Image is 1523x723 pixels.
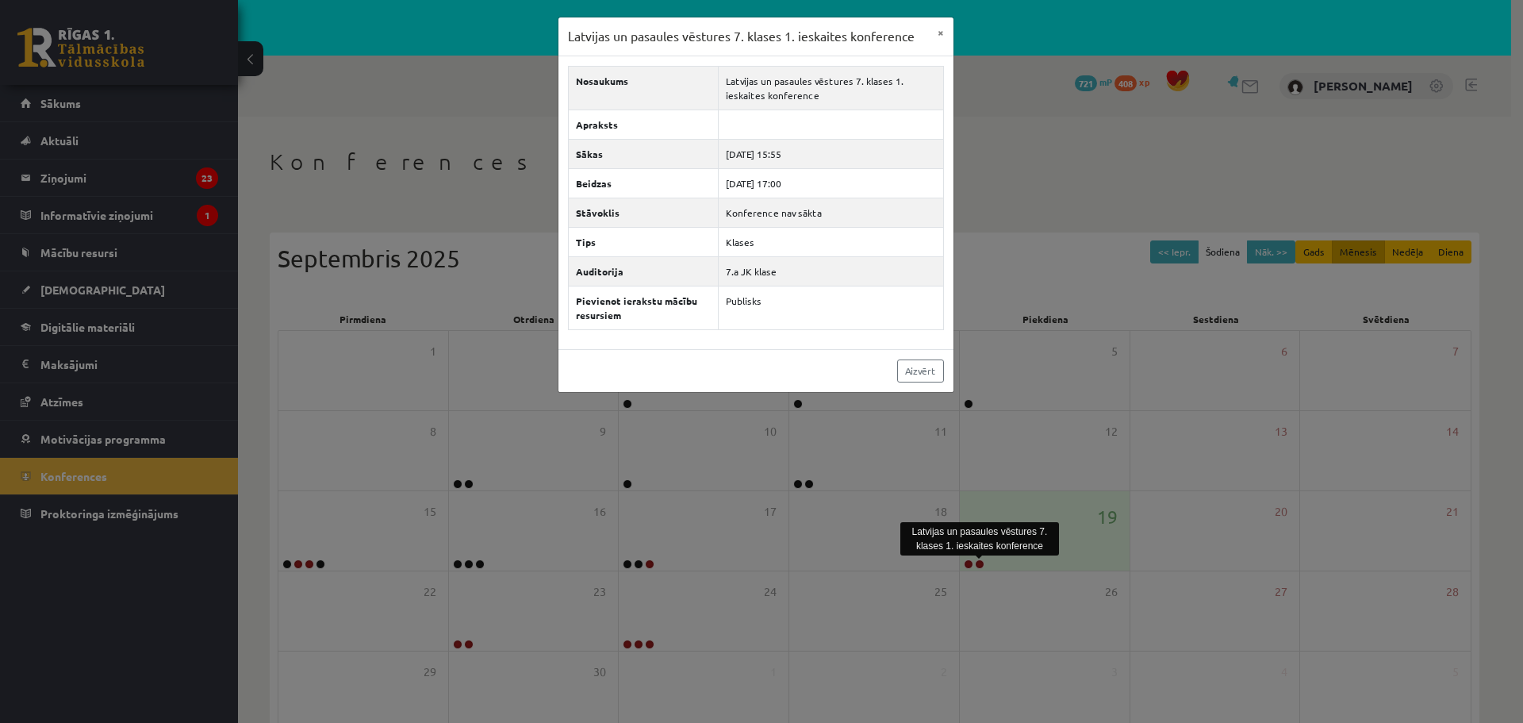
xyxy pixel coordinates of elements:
th: Nosaukums [568,66,718,110]
td: Publisks [718,286,943,329]
th: Stāvoklis [568,198,718,227]
th: Pievienot ierakstu mācību resursiem [568,286,718,329]
a: Aizvērt [897,360,944,383]
h3: Latvijas un pasaules vēstures 7. klases 1. ieskaites konference [568,27,915,46]
th: Auditorija [568,256,718,286]
td: [DATE] 15:55 [718,139,943,168]
td: Latvijas un pasaules vēstures 7. klases 1. ieskaites konference [718,66,943,110]
th: Sākas [568,139,718,168]
button: × [928,17,953,48]
th: Tips [568,227,718,256]
td: 7.a JK klase [718,256,943,286]
th: Apraksts [568,110,718,139]
th: Beidzas [568,168,718,198]
div: Latvijas un pasaules vēstures 7. klases 1. ieskaites konference [900,522,1059,556]
td: Konference nav sākta [718,198,943,227]
td: [DATE] 17:00 [718,168,943,198]
td: Klases [718,227,943,256]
